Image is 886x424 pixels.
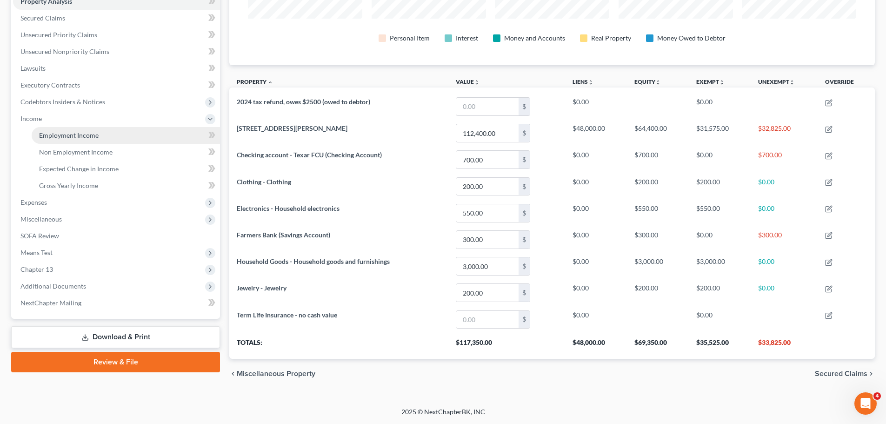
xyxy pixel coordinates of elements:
td: $200.00 [689,173,751,200]
td: $64,400.00 [627,120,689,147]
td: $200.00 [689,280,751,306]
span: Unsecured Nonpriority Claims [20,47,109,55]
input: 0.00 [456,178,519,195]
span: 2024 tax refund, owes $2500 (owed to debtor) [237,98,370,106]
td: $700.00 [627,147,689,173]
td: $0.00 [751,253,818,279]
a: Executory Contracts [13,77,220,94]
a: Exemptunfold_more [696,78,725,85]
span: Non Employment Income [39,148,113,156]
span: SOFA Review [20,232,59,240]
div: Interest [456,34,478,43]
a: Unsecured Nonpriority Claims [13,43,220,60]
div: Real Property [591,34,631,43]
a: Liensunfold_more [573,78,593,85]
input: 0.00 [456,231,519,249]
td: $0.00 [689,93,751,120]
span: Miscellaneous [20,215,62,223]
span: Farmers Bank (Savings Account) [237,231,330,239]
a: Secured Claims [13,10,220,27]
input: 0.00 [456,124,519,142]
input: 0.00 [456,98,519,115]
div: $ [519,204,530,222]
span: Clothing - Clothing [237,178,291,186]
td: $32,825.00 [751,120,818,147]
a: NextChapter Mailing [13,295,220,311]
td: $3,000.00 [627,253,689,279]
a: Gross Yearly Income [32,177,220,194]
td: $700.00 [751,147,818,173]
i: unfold_more [588,80,593,85]
span: Expected Change in Income [39,165,119,173]
td: $0.00 [689,226,751,253]
a: Expected Change in Income [32,161,220,177]
div: $ [519,98,530,115]
span: Chapter 13 [20,265,53,273]
td: $0.00 [565,173,627,200]
td: $0.00 [565,306,627,333]
button: chevron_left Miscellaneous Property [229,370,315,377]
th: $117,350.00 [448,333,565,359]
i: chevron_right [867,370,875,377]
i: expand_less [267,80,273,85]
a: Property expand_less [237,78,273,85]
i: unfold_more [474,80,480,85]
a: Non Employment Income [32,144,220,161]
span: Checking account - Texar FCU (Checking Account) [237,151,382,159]
a: Download & Print [11,326,220,348]
td: $550.00 [689,200,751,226]
div: 2025 © NextChapterBK, INC [178,407,708,424]
td: $0.00 [565,253,627,279]
td: $0.00 [751,173,818,200]
div: $ [519,231,530,249]
span: Income [20,114,42,122]
td: $0.00 [751,200,818,226]
span: Executory Contracts [20,81,80,89]
td: $0.00 [565,280,627,306]
td: $200.00 [627,280,689,306]
td: $0.00 [565,226,627,253]
th: $35,525.00 [689,333,751,359]
a: Lawsuits [13,60,220,77]
span: Jewelry - Jewelry [237,284,286,292]
input: 0.00 [456,284,519,302]
td: $300.00 [751,226,818,253]
div: Money Owed to Debtor [657,34,726,43]
span: Employment Income [39,131,99,139]
td: $0.00 [565,93,627,120]
span: 4 [873,392,881,400]
span: Term Life Insurance - no cash value [237,311,337,319]
th: Override [818,73,875,94]
a: Unsecured Priority Claims [13,27,220,43]
td: $0.00 [689,147,751,173]
button: Secured Claims chevron_right [815,370,875,377]
iframe: Intercom live chat [854,392,877,415]
span: Codebtors Insiders & Notices [20,98,105,106]
div: $ [519,284,530,302]
th: $69,350.00 [627,333,689,359]
div: $ [519,178,530,195]
span: NextChapter Mailing [20,299,81,307]
span: Expenses [20,198,47,206]
th: Totals: [229,333,448,359]
td: $200.00 [627,173,689,200]
span: Miscellaneous Property [237,370,315,377]
span: Electronics - Household electronics [237,204,340,212]
td: $0.00 [689,306,751,333]
td: $0.00 [565,147,627,173]
th: $48,000.00 [565,333,627,359]
a: Equityunfold_more [634,78,661,85]
a: Unexemptunfold_more [758,78,795,85]
div: $ [519,151,530,168]
td: $550.00 [627,200,689,226]
div: $ [519,257,530,275]
input: 0.00 [456,311,519,329]
span: Means Test [20,249,53,256]
span: Lawsuits [20,64,46,72]
div: Money and Accounts [504,34,565,43]
i: unfold_more [719,80,725,85]
i: unfold_more [789,80,795,85]
i: chevron_left [229,370,237,377]
td: $0.00 [565,200,627,226]
i: unfold_more [655,80,661,85]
